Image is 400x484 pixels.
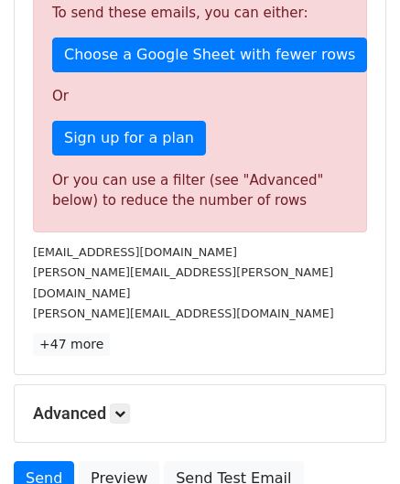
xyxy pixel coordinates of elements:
[33,245,237,259] small: [EMAIL_ADDRESS][DOMAIN_NAME]
[52,121,206,156] a: Sign up for a plan
[308,396,400,484] iframe: Chat Widget
[52,170,348,211] div: Or you can use a filter (see "Advanced" below) to reduce the number of rows
[33,403,367,424] h5: Advanced
[52,4,348,23] p: To send these emails, you can either:
[33,333,110,356] a: +47 more
[33,265,333,300] small: [PERSON_NAME][EMAIL_ADDRESS][PERSON_NAME][DOMAIN_NAME]
[52,87,348,106] p: Or
[52,38,367,72] a: Choose a Google Sheet with fewer rows
[33,307,334,320] small: [PERSON_NAME][EMAIL_ADDRESS][DOMAIN_NAME]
